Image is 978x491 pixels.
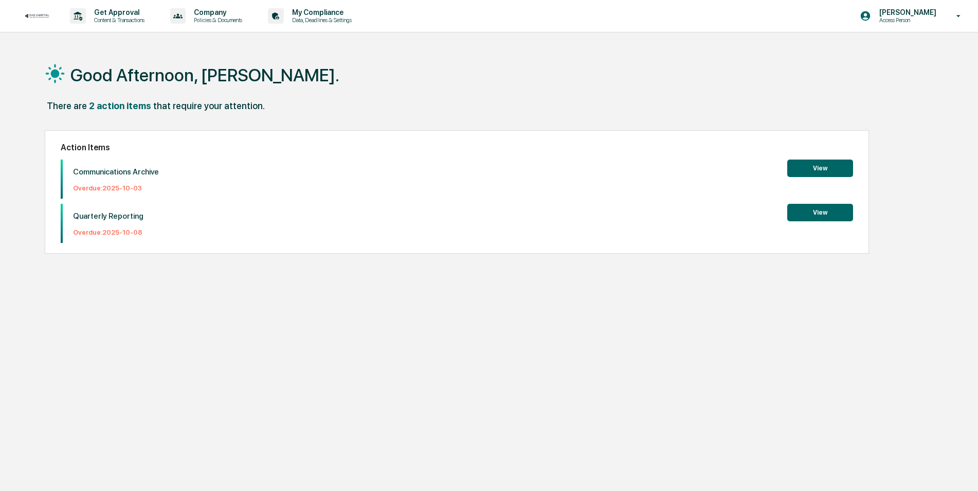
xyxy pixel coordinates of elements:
div: 2 action items [89,100,151,111]
p: Overdue: 2025-10-03 [73,184,159,192]
p: Access Person [871,16,941,24]
div: that require your attention. [153,100,265,111]
p: Company [186,8,247,16]
a: View [787,207,853,217]
p: Policies & Documents [186,16,247,24]
p: Get Approval [86,8,150,16]
div: There are [47,100,87,111]
p: Overdue: 2025-10-08 [73,229,143,236]
p: Communications Archive [73,167,159,177]
h1: Good Afternoon, [PERSON_NAME]. [70,65,339,85]
button: View [787,204,853,221]
button: View [787,160,853,177]
p: Content & Transactions [86,16,150,24]
p: My Compliance [284,8,357,16]
p: Data, Deadlines & Settings [284,16,357,24]
a: View [787,163,853,172]
p: Quarterly Reporting [73,212,143,221]
img: logo [25,13,49,19]
h2: Action Items [61,143,853,152]
p: [PERSON_NAME] [871,8,941,16]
